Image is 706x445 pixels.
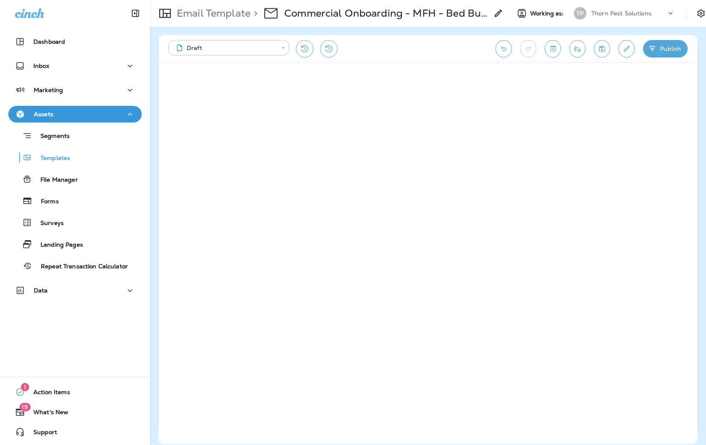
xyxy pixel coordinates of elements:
p: Email Template [173,7,250,20]
p: Surveys [32,220,64,227]
button: Assets [8,106,142,122]
button: Support [8,424,142,440]
button: Save [594,40,610,57]
p: Forms [33,198,59,206]
button: View Changelog [320,40,338,57]
div: Draft [174,44,276,52]
button: Templates [8,149,142,166]
span: Support [25,429,57,439]
button: Toggle preview [545,40,561,57]
button: 1Action Items [8,384,142,400]
button: Data [8,282,142,299]
button: Edit details [618,40,635,57]
p: Marketing [34,87,63,93]
button: Undo [496,40,512,57]
button: Segments [8,127,142,145]
button: 19What's New [8,404,142,420]
button: Landing Pages [8,235,142,253]
button: Inbox [8,57,142,74]
span: What's New [25,409,68,419]
button: Dashboard [8,33,142,50]
p: Dashboard [33,38,65,45]
p: Commercial Onboarding - MFH - Bed Bugs [284,7,488,20]
span: 1 [21,383,29,391]
button: Repeat Transaction Calculator [8,257,142,275]
p: Assets [34,111,53,117]
button: Surveys [8,214,142,231]
button: Collapse Sidebar [124,5,147,22]
p: Landing Pages [32,241,83,249]
p: Thorn Pest Solutions [591,10,651,17]
button: Forms [8,192,142,210]
button: Publish [643,40,688,57]
button: File Manager [8,170,142,188]
p: Segments [32,132,70,141]
button: Marketing [8,82,142,98]
button: Send test email [569,40,586,57]
p: Templates [32,155,70,162]
p: File Manager [32,176,78,184]
p: Data [34,287,48,294]
span: Working as: [530,10,566,17]
button: Restore from previous version [296,40,313,57]
span: 19 [19,403,30,411]
p: Repeat Transaction Calculator [33,263,128,271]
p: > [250,7,258,20]
span: Action Items [25,389,70,399]
div: TP [574,7,586,20]
p: Inbox [33,62,49,69]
